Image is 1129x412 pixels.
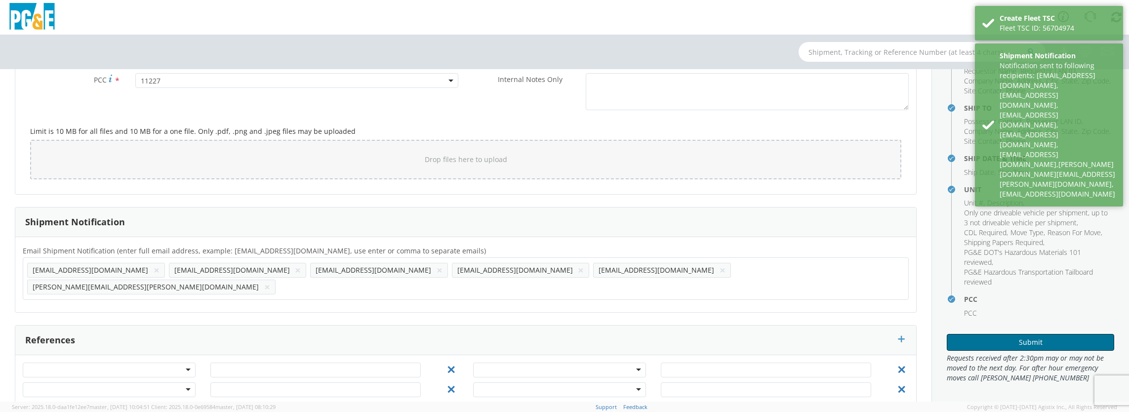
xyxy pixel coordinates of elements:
[964,247,1112,267] li: ,
[596,403,617,411] a: Support
[30,127,901,135] h5: Limit is 10 MB for all files and 10 MB for a one file. Only .pdf, .png and .jpeg files may be upl...
[964,155,1114,162] h4: Ship Date & Time
[964,117,1024,126] li: ,
[964,228,1008,238] li: ,
[316,265,431,275] span: [EMAIL_ADDRESS][DOMAIN_NAME]
[964,295,1114,303] h4: PCC
[1010,228,1044,237] span: Move Type
[720,264,726,276] button: ×
[964,66,1016,76] span: Requestor Name
[967,403,1117,411] span: Copyright © [DATE]-[DATE] Agistix Inc., All Rights Reserved
[1000,61,1116,199] div: Notification sent to following recipients: [EMAIL_ADDRESS][DOMAIN_NAME],[EMAIL_ADDRESS][DOMAIN_NA...
[947,353,1114,383] span: Requests received after 2:30pm may or may not be moved to the next day. For after hour emergency ...
[964,66,1018,76] li: ,
[295,264,301,276] button: ×
[154,264,160,276] button: ×
[964,167,996,177] li: ,
[25,217,125,227] h3: Shipment Notification
[964,198,985,208] li: ,
[498,75,563,84] span: Internal Notes Only
[457,265,573,275] span: [EMAIL_ADDRESS][DOMAIN_NAME]
[1048,228,1102,238] li: ,
[25,335,75,345] h3: References
[964,126,1013,136] span: Company Name
[23,246,486,255] span: Email Shipment Notification (enter full email address, example: jdoe01@agistix.com, use enter or ...
[964,228,1007,237] span: CDL Required
[12,403,150,411] span: Server: 2025.18.0-daa1fe12ee7
[89,403,150,411] span: master, [DATE] 10:04:51
[578,264,584,276] button: ×
[964,208,1108,227] span: Only one driveable vehicle per shipment, up to 3 not driveable vehicle per shipment
[964,117,1022,126] span: Possessor Contact
[964,136,1002,146] span: Site Contact
[1000,13,1116,23] div: Create Fleet TSC
[623,403,647,411] a: Feedback
[964,238,1045,247] li: ,
[1000,23,1116,33] div: Fleet TSC ID: 56704974
[964,267,1093,287] span: PG&E Hazardous Transportation Tailboard reviewed
[1048,228,1101,237] span: Reason For Move
[141,76,453,85] span: 11227
[964,308,977,318] span: PCC
[437,264,443,276] button: ×
[264,281,270,293] button: ×
[964,198,983,207] span: Unit #
[964,247,1081,267] span: PG&E DOT's Hazardous Materials 101 reviewed
[215,403,276,411] span: master, [DATE] 08:10:29
[964,136,1004,146] li: ,
[964,76,1014,86] li: ,
[174,265,290,275] span: [EMAIL_ADDRESS][DOMAIN_NAME]
[7,3,57,32] img: pge-logo-06675f144f4cfa6a6814.png
[425,155,507,164] span: Drop files here to upload
[964,167,994,177] span: Ship Date
[964,76,1013,85] span: Company Name
[151,403,276,411] span: Client: 2025.18.0-0e69584
[1010,228,1045,238] li: ,
[964,126,1014,136] li: ,
[964,238,1043,247] span: Shipping Papers Required
[33,265,148,275] span: [EMAIL_ADDRESS][DOMAIN_NAME]
[1000,51,1116,61] div: Shipment Notification
[135,73,458,88] span: 11227
[964,86,1002,95] span: Site Contact
[964,86,1004,96] li: ,
[964,208,1112,228] li: ,
[599,265,714,275] span: [EMAIL_ADDRESS][DOMAIN_NAME]
[947,334,1114,351] button: Submit
[964,104,1114,112] h4: Ship To
[94,75,107,84] span: PCC
[964,186,1114,193] h4: Unit
[799,42,1046,62] input: Shipment, Tracking or Reference Number (at least 4 chars)
[33,282,259,291] span: [PERSON_NAME][EMAIL_ADDRESS][PERSON_NAME][DOMAIN_NAME]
